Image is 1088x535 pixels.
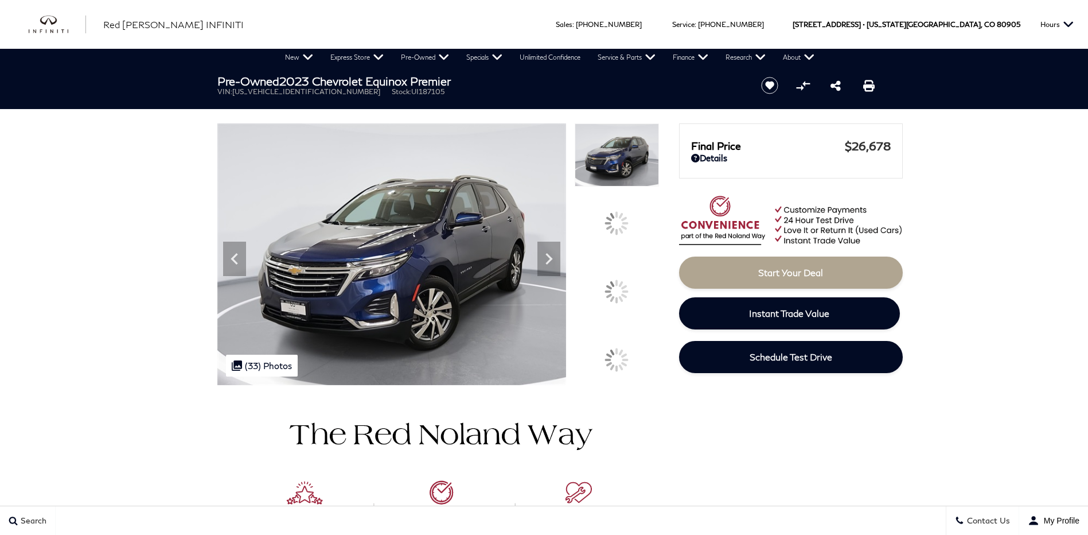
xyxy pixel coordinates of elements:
[576,20,642,29] a: [PHONE_NUMBER]
[717,49,774,66] a: Research
[217,74,279,88] strong: Pre-Owned
[830,79,841,92] a: Share this Pre-Owned 2023 Chevrolet Equinox Premier
[572,20,574,29] span: :
[691,139,845,152] span: Final Price
[679,341,903,373] a: Schedule Test Drive
[276,49,823,66] nav: Main Navigation
[217,123,567,385] img: Used 2023 Blue Glow Metallic Chevrolet Premier image 1
[757,76,782,95] button: Save vehicle
[575,123,658,187] img: Used 2023 Blue Glow Metallic Chevrolet Premier image 1
[556,20,572,29] span: Sales
[793,20,1020,29] a: [STREET_ADDRESS] • [US_STATE][GEOGRAPHIC_DATA], CO 80905
[774,49,823,66] a: About
[217,75,742,87] h1: 2023 Chevrolet Equinox Premier
[276,49,322,66] a: New
[29,15,86,34] a: infiniti
[29,15,86,34] img: INFINITI
[845,139,891,153] span: $26,678
[226,355,298,377] div: (33) Photos
[749,308,829,319] span: Instant Trade Value
[758,267,823,278] span: Start Your Deal
[217,87,232,96] span: VIN:
[679,297,900,329] a: Instant Trade Value
[458,49,511,66] a: Specials
[695,20,696,29] span: :
[18,516,46,526] span: Search
[691,139,891,153] a: Final Price $26,678
[863,79,875,92] a: Print this Pre-Owned 2023 Chevrolet Equinox Premier
[794,77,812,94] button: Compare vehicle
[698,20,764,29] a: [PHONE_NUMBER]
[1039,516,1079,525] span: My Profile
[750,351,832,362] span: Schedule Test Drive
[664,49,717,66] a: Finance
[232,87,380,96] span: [US_VEHICLE_IDENTIFICATION_NUMBER]
[589,49,664,66] a: Service & Parts
[679,257,903,289] a: Start Your Deal
[103,19,244,30] span: Red [PERSON_NAME] INFINITI
[1019,506,1088,535] button: user-profile-menu
[411,87,444,96] span: UI187105
[392,49,458,66] a: Pre-Owned
[322,49,392,66] a: Express Store
[672,20,695,29] span: Service
[511,49,589,66] a: Unlimited Confidence
[103,18,244,32] a: Red [PERSON_NAME] INFINITI
[691,153,891,163] a: Details
[964,516,1010,526] span: Contact Us
[392,87,411,96] span: Stock:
